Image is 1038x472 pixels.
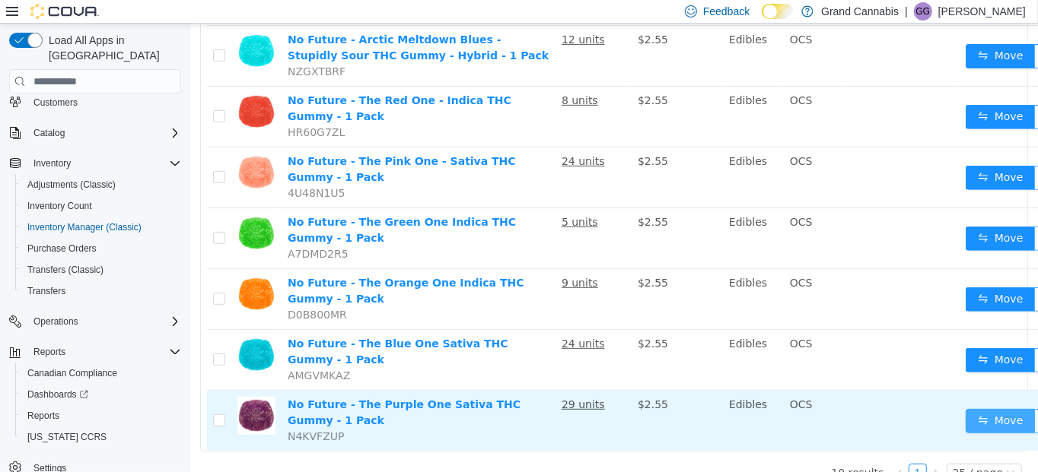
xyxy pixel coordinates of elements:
button: icon: swapMove [775,264,845,288]
i: icon: down [816,445,825,455]
button: Canadian Compliance [15,363,187,384]
span: $2.55 [447,71,478,83]
span: A7DMD2R5 [97,224,158,236]
img: No Future - The Blue One Sativa THC Gummy - 1 Pack hero shot [47,312,85,350]
span: OCS [600,192,622,204]
button: icon: ellipsis [844,21,868,45]
button: icon: ellipsis [844,142,868,166]
span: OCS [600,314,622,326]
span: $2.55 [447,375,478,387]
td: Edibles [533,2,594,63]
span: Transfers [27,285,65,297]
a: Inventory Count [21,197,98,215]
a: No Future - The Red One - Indica THC Gummy - 1 Pack [97,71,321,99]
span: Inventory [33,157,71,169]
button: Reports [27,343,72,361]
i: icon: left [705,445,714,455]
u: 29 units [371,375,415,387]
span: Dashboards [27,388,88,401]
a: Transfers (Classic) [21,261,110,279]
button: Inventory [3,153,187,174]
li: 10 results [641,440,693,458]
div: Greg Gaudreau [914,2,932,21]
span: $2.55 [447,192,478,204]
a: 1 [719,441,736,458]
span: OCS [600,375,622,387]
button: Reports [15,405,187,426]
span: OCS [600,253,622,265]
u: 8 units [371,71,408,83]
a: No Future - The Blue One Sativa THC Gummy - 1 Pack [97,314,318,342]
span: D0B800MR [97,285,157,297]
button: Inventory [27,154,77,173]
span: Inventory Manager (Classic) [21,218,181,236]
span: Adjustments (Classic) [21,176,181,194]
span: Feedback [703,4,750,19]
button: icon: ellipsis [844,81,868,106]
span: [US_STATE] CCRS [27,431,107,443]
span: OCS [600,10,622,22]
span: Washington CCRS [21,428,181,446]
span: Dark Mode [762,19,763,20]
img: No Future - Arctic Meltdown Blues - Stupidly Sour THC Gummy - Hybrid - 1 Pack hero shot [47,8,85,46]
span: Inventory Manager (Classic) [27,221,142,233]
span: Operations [27,312,181,331]
td: Edibles [533,306,594,367]
p: [PERSON_NAME] [938,2,1026,21]
span: Reports [33,346,65,358]
span: Canadian Compliance [21,364,181,382]
a: No Future - The Orange One Indica THC Gummy - 1 Pack [97,253,334,281]
a: No Future - The Green One Indica THC Gummy - 1 Pack [97,192,326,220]
li: 1 [718,440,737,458]
u: 9 units [371,253,408,265]
a: No Future - Arctic Meltdown Blues - Stupidly Sour THC Gummy - Hybrid - 1 Pack [97,10,358,38]
span: NZGXTBRF [97,42,155,54]
img: No Future - The Orange One Indica THC Gummy - 1 Pack hero shot [47,252,85,290]
button: icon: ellipsis [844,264,868,288]
span: Dashboards [21,385,181,404]
span: Reports [27,343,181,361]
span: Load All Apps in [GEOGRAPHIC_DATA] [43,33,181,63]
p: | [905,2,908,21]
p: Grand Cannabis [821,2,899,21]
span: Inventory Count [27,200,92,212]
span: HR60G7ZL [97,103,154,115]
button: Inventory Manager (Classic) [15,217,187,238]
u: 24 units [371,131,415,144]
button: icon: swapMove [775,81,845,106]
span: AMGVMKAZ [97,346,160,358]
li: Next Page [737,440,755,458]
a: Reports [21,407,65,425]
a: Inventory Manager (Classic) [21,218,148,236]
span: GG [916,2,931,21]
td: Edibles [533,367,594,427]
img: No Future - The Purple One Sativa THC Gummy - 1 Pack hero shot [47,373,85,411]
a: Dashboards [15,384,187,405]
span: Purchase Orders [21,239,181,258]
span: Catalog [33,127,65,139]
button: icon: swapMove [775,325,845,349]
td: Edibles [533,63,594,124]
button: Catalog [3,122,187,144]
button: icon: ellipsis [844,203,868,227]
span: $2.55 [447,10,478,22]
button: Operations [3,311,187,332]
input: Dark Mode [762,4,794,20]
button: Transfers [15,280,187,302]
span: Operations [33,315,78,328]
img: No Future - The Green One Indica THC Gummy - 1 Pack hero shot [47,191,85,229]
span: Canadian Compliance [27,367,117,379]
span: Purchase Orders [27,242,97,255]
span: $2.55 [447,131,478,144]
u: 12 units [371,10,415,22]
button: [US_STATE] CCRS [15,426,187,448]
button: Reports [3,341,187,363]
span: Inventory [27,154,181,173]
img: No Future - The Pink One - Sativa THC Gummy - 1 Pack hero shot [47,130,85,168]
span: $2.55 [447,314,478,326]
u: 24 units [371,314,415,326]
button: icon: swapMove [775,203,845,227]
i: icon: right [741,445,750,455]
a: Transfers [21,282,72,300]
span: $2.55 [447,253,478,265]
